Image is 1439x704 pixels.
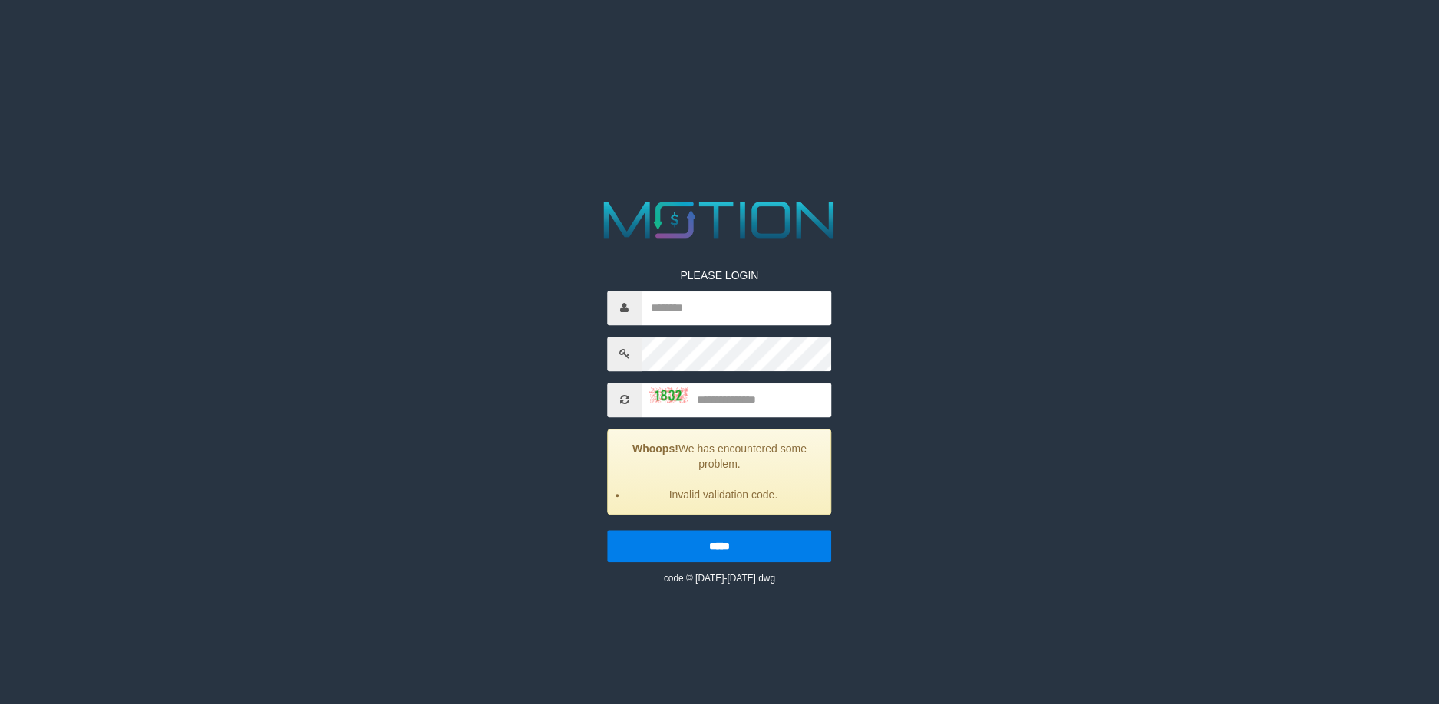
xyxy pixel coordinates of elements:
[593,195,845,245] img: MOTION_logo.png
[607,268,831,283] p: PLEASE LOGIN
[649,387,688,403] img: captcha
[632,442,678,455] strong: Whoops!
[664,573,775,584] small: code © [DATE]-[DATE] dwg
[607,429,831,515] div: We has encountered some problem.
[627,487,819,502] li: Invalid validation code.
